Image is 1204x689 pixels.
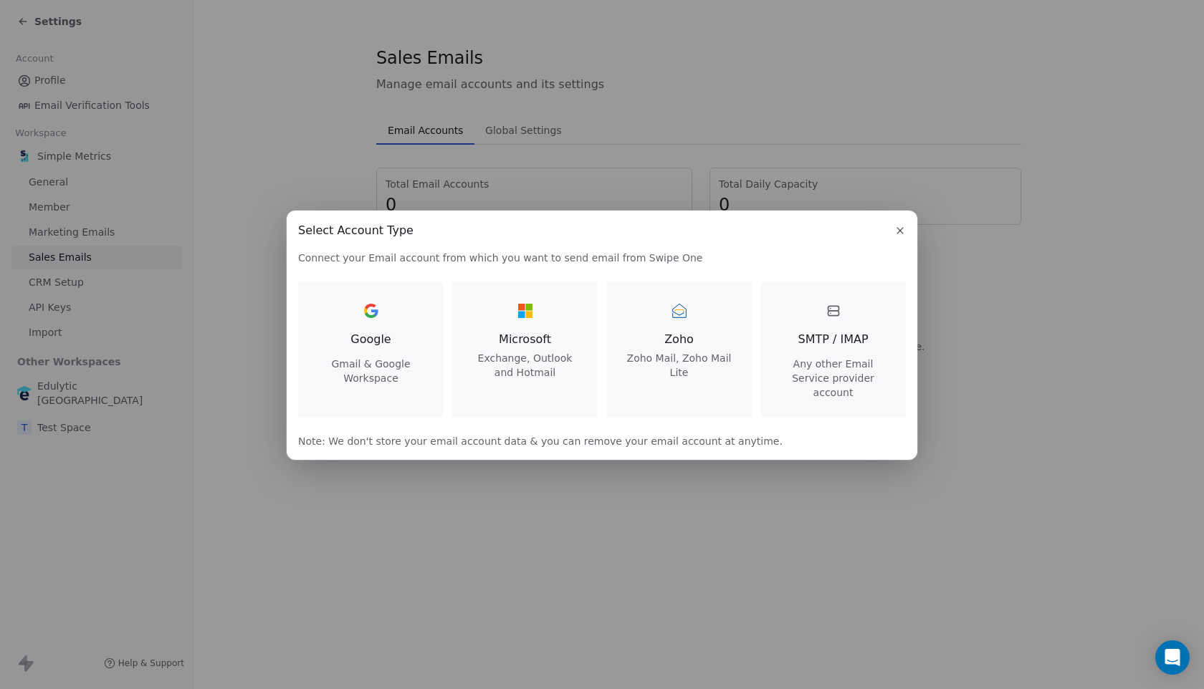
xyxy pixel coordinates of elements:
span: Google [350,331,391,348]
span: Note: We don't store your email account data & you can remove your email account at anytime. [298,434,906,448]
span: Select Account Type [298,222,414,239]
span: SMTP / IMAP [798,331,868,348]
span: Zoho [623,331,735,348]
span: Exchange, Outlook and Hotmail [469,351,580,380]
span: Zoho Mail, Zoho Mail Lite [623,351,735,380]
span: Connect your Email account from which you want to send email from Swipe One [298,251,906,265]
span: Gmail & Google Workspace [315,357,426,385]
span: Any other Email Service provider account [778,357,889,400]
span: Microsoft [469,331,580,348]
